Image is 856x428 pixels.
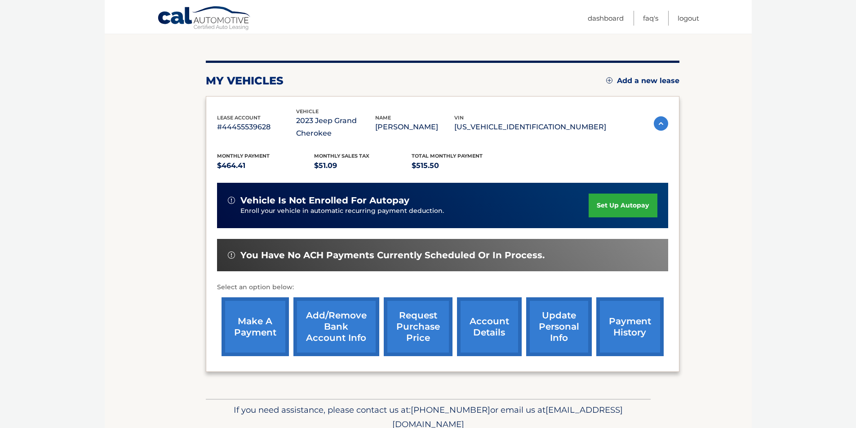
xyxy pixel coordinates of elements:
[240,206,589,216] p: Enroll your vehicle in automatic recurring payment deduction.
[206,74,284,88] h2: my vehicles
[314,159,412,172] p: $51.09
[293,297,379,356] a: Add/Remove bank account info
[384,297,452,356] a: request purchase price
[457,297,522,356] a: account details
[412,153,483,159] span: Total Monthly Payment
[375,115,391,121] span: name
[589,194,657,217] a: set up autopay
[454,121,606,133] p: [US_VEHICLE_IDENTIFICATION_NUMBER]
[588,11,624,26] a: Dashboard
[314,153,369,159] span: Monthly sales Tax
[654,116,668,131] img: accordion-active.svg
[643,11,658,26] a: FAQ's
[454,115,464,121] span: vin
[222,297,289,356] a: make a payment
[606,76,679,85] a: Add a new lease
[240,195,409,206] span: vehicle is not enrolled for autopay
[526,297,592,356] a: update personal info
[217,121,296,133] p: #44455539628
[217,282,668,293] p: Select an option below:
[240,250,545,261] span: You have no ACH payments currently scheduled or in process.
[217,115,261,121] span: lease account
[678,11,699,26] a: Logout
[412,159,509,172] p: $515.50
[296,108,319,115] span: vehicle
[217,159,315,172] p: $464.41
[228,197,235,204] img: alert-white.svg
[228,252,235,259] img: alert-white.svg
[411,405,490,415] span: [PHONE_NUMBER]
[606,77,612,84] img: add.svg
[375,121,454,133] p: [PERSON_NAME]
[296,115,375,140] p: 2023 Jeep Grand Cherokee
[217,153,270,159] span: Monthly Payment
[157,6,252,32] a: Cal Automotive
[596,297,664,356] a: payment history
